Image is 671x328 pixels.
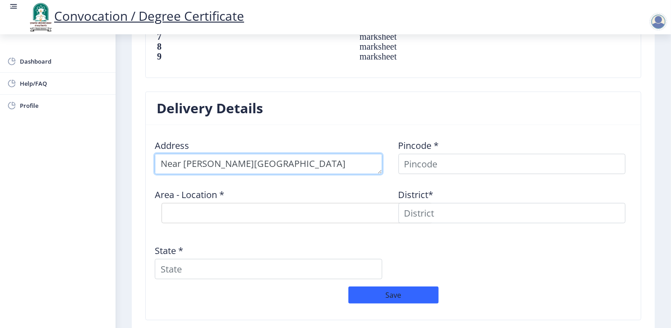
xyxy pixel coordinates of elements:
th: 9 [157,51,351,61]
label: State * [155,246,183,255]
input: State [155,259,382,279]
input: District [398,203,626,223]
th: 8 [157,42,351,51]
span: Help/FAQ [20,78,108,89]
label: Pincode * [398,141,439,150]
input: Pincode [398,154,626,174]
span: Profile [20,100,108,111]
span: Dashboard [20,56,108,67]
label: Area - Location * [155,190,224,199]
th: 7 [157,32,351,42]
button: Save [348,286,439,304]
a: Convocation / Degree Certificate [27,7,244,24]
label: District* [398,190,434,199]
td: marksheet [351,42,535,51]
label: Address [155,141,189,150]
td: marksheet [351,32,535,42]
img: logo [27,2,54,32]
h3: Delivery Details [157,99,263,117]
td: marksheet [351,51,535,61]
